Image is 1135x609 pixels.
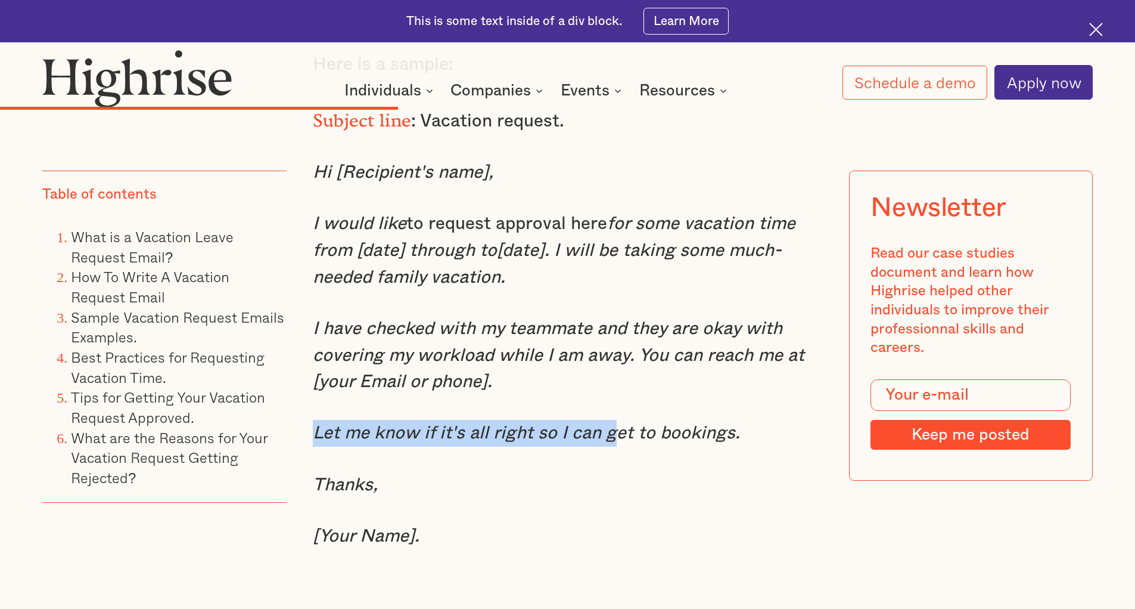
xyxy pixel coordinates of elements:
div: Companies [450,84,531,98]
div: Newsletter [870,192,1006,223]
p: ‍ [313,574,823,601]
div: Individuals [344,84,421,98]
em: Hi [Recipient's name], [313,163,493,181]
em: Let me know if it's all right so I can get to bookings. [313,424,740,442]
p: to request approval here [313,211,823,290]
form: Modal Form [870,379,1071,450]
a: Apply now [994,65,1093,100]
a: Tips for Getting Your Vacation Request Approved. [71,386,265,428]
a: Schedule a demo [842,66,988,100]
div: Resources [639,84,730,98]
div: Events [561,84,625,98]
a: What are the Reasons for Your Vacation Request Getting Rejected? [71,426,268,488]
a: How To Write A Vacation Request Email [71,265,229,308]
em: [Your Name]. [313,527,419,545]
em: for some vacation time from [date] through to[date]. I will be taking some much-needed family vac... [313,215,795,286]
em: I would like [313,215,406,233]
a: Learn More [643,8,729,35]
em: Thanks, [313,476,378,494]
div: This is some text inside of a div block. [406,13,622,30]
input: Your e-mail [870,379,1071,412]
a: What is a Vacation Leave Request Email? [71,225,234,268]
a: Best Practices for Requesting Vacation Time. [71,346,265,388]
div: Events [561,84,610,98]
div: Individuals [344,84,437,98]
div: Resources [639,84,715,98]
strong: Subject line [313,110,412,122]
p: : Vacation request. [313,103,823,135]
img: Cross icon [1089,23,1103,36]
em: I have checked with my teammate and they are okay with covering my workload while I am away. You ... [313,320,804,391]
a: Sample Vacation Request Emails Examples. [71,306,284,348]
div: Table of contents [42,186,157,205]
img: Highrise logo [42,50,232,107]
input: Keep me posted [870,420,1071,450]
div: Companies [450,84,546,98]
div: Read our case studies document and learn how Highrise helped other individuals to improve their p... [870,245,1071,358]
